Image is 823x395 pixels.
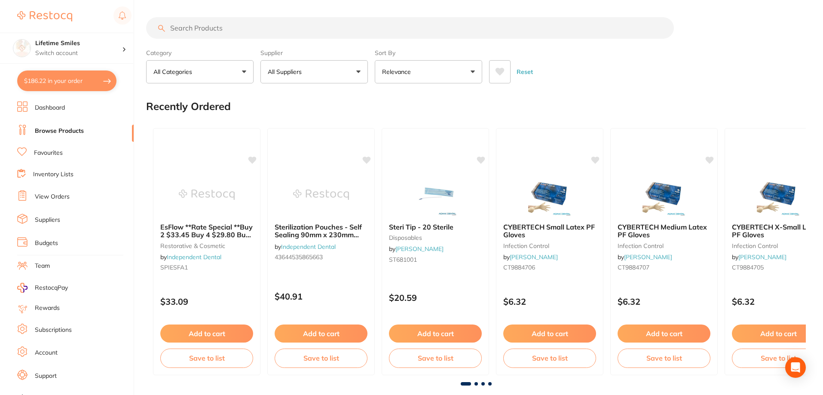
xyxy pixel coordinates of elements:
button: Save to list [389,349,482,367]
p: $40.91 [275,291,367,301]
button: All Suppliers [260,60,368,83]
h2: Recently Ordered [146,101,231,113]
b: Steri Tip - 20 Sterile [389,223,482,231]
label: Supplier [260,49,368,57]
p: Switch account [35,49,122,58]
small: SPIESFA1 [160,264,253,271]
a: Browse Products [35,127,84,135]
img: CYBERTECH X-Small Latex PF Gloves [750,173,806,216]
span: by [389,245,444,253]
label: Sort By [375,49,482,57]
a: Support [35,372,57,380]
button: Reset [514,60,535,83]
img: Lifetime Smiles [13,40,31,57]
button: Save to list [275,349,367,367]
a: [PERSON_NAME] [510,253,558,261]
a: Team [35,262,50,270]
span: by [618,253,672,261]
a: Favourites [34,149,63,157]
span: by [275,243,336,251]
a: Independent Dental [281,243,336,251]
small: ST681001 [389,256,482,263]
a: [PERSON_NAME] [395,245,444,253]
h4: Lifetime Smiles [35,39,122,48]
p: $6.32 [503,297,596,306]
a: Restocq Logo [17,6,72,26]
a: [PERSON_NAME] [624,253,672,261]
button: Add to cart [275,325,367,343]
a: Budgets [35,239,58,248]
small: disposables [389,234,482,241]
span: RestocqPay [35,284,68,292]
small: infection control [618,242,710,249]
button: Save to list [160,349,253,367]
p: All Suppliers [268,67,305,76]
b: Sterilization Pouches - Self Sealing 90mm x 230mm (Box of 1000) ** BUY 5 RECEIVE 1 FREE** [275,223,367,239]
a: RestocqPay [17,283,68,293]
button: Save to list [503,349,596,367]
button: $186.22 in your order [17,70,116,91]
input: Search Products [146,17,674,39]
img: Steri Tip - 20 Sterile [407,173,463,216]
button: Add to cart [160,325,253,343]
button: Add to cart [389,325,482,343]
small: infection control [503,242,596,249]
a: Subscriptions [35,326,72,334]
div: Open Intercom Messenger [785,357,806,378]
img: Restocq Logo [17,11,72,21]
a: [PERSON_NAME] [738,253,786,261]
p: $6.32 [618,297,710,306]
img: EsFlow **Rate Special **Buy 2 $33.45 Buy 4 $29.80 Buy 6 $25.40** - A1 [179,173,235,216]
a: Rewards [35,304,60,312]
button: Add to cart [503,325,596,343]
p: $33.09 [160,297,253,306]
p: $20.59 [389,293,482,303]
img: CYBERTECH Small Latex PF Gloves [522,173,578,216]
img: Sterilization Pouches - Self Sealing 90mm x 230mm (Box of 1000) ** BUY 5 RECEIVE 1 FREE** [293,173,349,216]
a: Dashboard [35,104,65,112]
b: CYBERTECH Medium Latex PF Gloves [618,223,710,239]
b: CYBERTECH Small Latex PF Gloves [503,223,596,239]
span: by [732,253,786,261]
button: All Categories [146,60,254,83]
button: Add to cart [618,325,710,343]
span: by [503,253,558,261]
a: Account [35,349,58,357]
img: RestocqPay [17,283,28,293]
a: Inventory Lists [33,170,73,179]
a: View Orders [35,193,70,201]
a: Independent Dental [167,253,221,261]
b: EsFlow **Rate Special **Buy 2 $33.45 Buy 4 $29.80 Buy 6 $25.40** - A1 [160,223,253,239]
button: Relevance [375,60,482,83]
small: restorative & cosmetic [160,242,253,249]
label: Category [146,49,254,57]
img: CYBERTECH Medium Latex PF Gloves [636,173,692,216]
span: by [160,253,221,261]
small: CT9884707 [618,264,710,271]
a: Suppliers [35,216,60,224]
p: All Categories [153,67,196,76]
p: Relevance [382,67,414,76]
button: Save to list [618,349,710,367]
small: CT9884706 [503,264,596,271]
small: 43644535865663 [275,254,367,260]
